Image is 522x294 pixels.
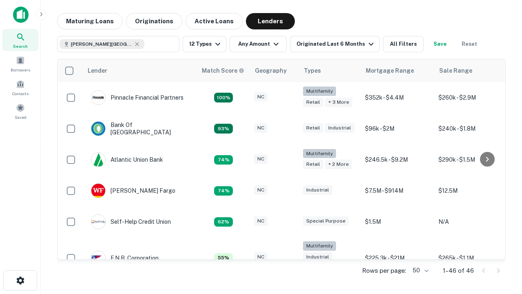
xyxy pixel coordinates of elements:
[434,59,508,82] th: Sale Range
[303,185,332,195] div: Industrial
[11,67,30,73] span: Borrowers
[254,216,268,226] div: NC
[202,66,244,75] div: Capitalize uses an advanced AI algorithm to match your search with the best lender. The match sco...
[303,123,323,133] div: Retail
[434,144,508,175] td: $290k - $1.5M
[91,183,175,198] div: [PERSON_NAME] Fargo
[443,266,474,276] p: 1–46 of 46
[91,153,105,167] img: picture
[126,13,182,29] button: Originations
[409,265,430,276] div: 50
[439,66,472,76] div: Sale Range
[91,121,189,136] div: Bank Of [GEOGRAPHIC_DATA]
[91,91,105,105] img: picture
[361,144,434,175] td: $246.5k - $9.2M
[254,252,268,262] div: NC
[230,36,287,52] button: Any Amount
[303,241,336,251] div: Multifamily
[366,66,414,76] div: Mortgage Range
[183,36,226,52] button: 12 Types
[197,59,250,82] th: Capitalize uses an advanced AI algorithm to match your search with the best lender. The match sco...
[15,114,27,120] span: Saved
[2,53,38,75] a: Borrowers
[303,98,323,107] div: Retail
[383,36,424,52] button: All Filters
[214,124,233,134] div: Matching Properties: 15, hasApolloMatch: undefined
[12,90,29,97] span: Contacts
[290,36,380,52] button: Originated Last 6 Months
[434,82,508,113] td: $260k - $2.9M
[361,59,434,82] th: Mortgage Range
[361,237,434,278] td: $225.3k - $21M
[296,39,376,49] div: Originated Last 6 Months
[91,251,105,265] img: picture
[254,123,268,133] div: NC
[91,152,163,167] div: Atlantic Union Bank
[91,251,159,265] div: F.n.b. Corporation
[254,92,268,102] div: NC
[325,98,352,107] div: + 3 more
[246,13,295,29] button: Lenders
[325,160,352,169] div: + 2 more
[214,253,233,263] div: Matching Properties: 9, hasApolloMatch: undefined
[71,40,132,48] span: [PERSON_NAME][GEOGRAPHIC_DATA], [GEOGRAPHIC_DATA]
[254,154,268,164] div: NC
[434,175,508,206] td: $12.5M
[299,59,361,82] th: Types
[250,59,299,82] th: Geography
[214,155,233,165] div: Matching Properties: 12, hasApolloMatch: undefined
[91,184,105,198] img: picture
[434,113,508,144] td: $240k - $1.8M
[13,7,29,23] img: capitalize-icon.png
[88,66,107,76] div: Lender
[57,13,123,29] button: Maturing Loans
[361,113,434,144] td: $96k - $2M
[303,160,323,169] div: Retail
[214,93,233,102] div: Matching Properties: 29, hasApolloMatch: undefined
[83,59,197,82] th: Lender
[456,36,482,52] button: Reset
[427,36,453,52] button: Save your search to get updates of matches that match your search criteria.
[2,76,38,98] a: Contacts
[303,216,349,226] div: Special Purpose
[2,100,38,122] a: Saved
[254,185,268,195] div: NC
[255,66,287,76] div: Geography
[362,266,406,276] p: Rows per page:
[91,215,105,229] img: picture
[214,186,233,196] div: Matching Properties: 12, hasApolloMatch: undefined
[91,122,105,136] img: picture
[361,206,434,237] td: $1.5M
[202,66,243,75] h6: Match Score
[13,43,28,49] span: Search
[303,149,336,158] div: Multifamily
[214,217,233,227] div: Matching Properties: 10, hasApolloMatch: undefined
[303,252,332,262] div: Industrial
[186,13,243,29] button: Active Loans
[361,175,434,206] td: $7.5M - $914M
[304,66,321,76] div: Types
[325,123,354,133] div: Industrial
[481,203,522,242] iframe: Chat Widget
[434,206,508,237] td: N/A
[91,214,171,229] div: Self-help Credit Union
[361,82,434,113] td: $352k - $4.4M
[303,87,336,96] div: Multifamily
[434,237,508,278] td: $265k - $1.1M
[2,29,38,51] a: Search
[91,90,184,105] div: Pinnacle Financial Partners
